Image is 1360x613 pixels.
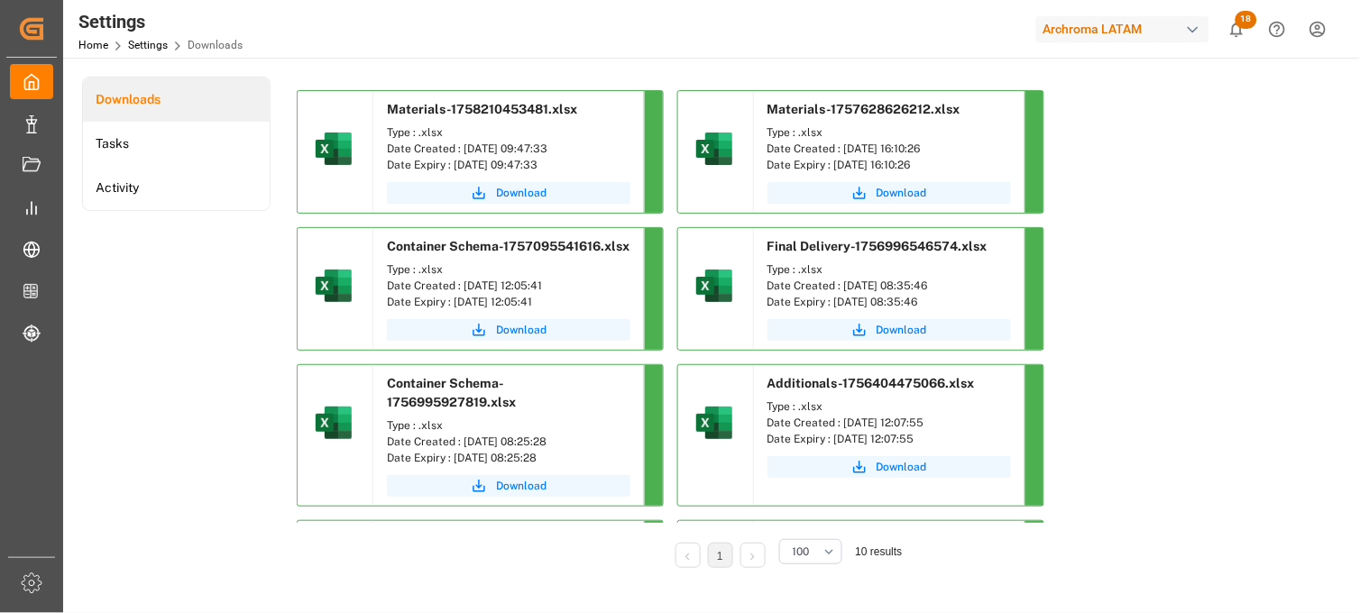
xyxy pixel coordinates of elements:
[767,398,1011,415] div: Type : .xlsx
[387,434,630,450] div: Date Created : [DATE] 08:25:28
[693,264,736,307] img: microsoft-excel-2019--v1.png
[693,401,736,444] img: microsoft-excel-2019--v1.png
[1036,12,1217,46] button: Archroma LATAM
[767,278,1011,294] div: Date Created : [DATE] 08:35:46
[387,319,630,341] button: Download
[693,127,736,170] img: microsoft-excel-2019--v1.png
[387,417,630,434] div: Type : .xlsx
[767,294,1011,310] div: Date Expiry : [DATE] 08:35:46
[793,544,810,560] span: 100
[387,141,630,157] div: Date Created : [DATE] 09:47:33
[496,478,547,494] span: Download
[78,8,243,35] div: Settings
[496,322,547,338] span: Download
[877,459,927,475] span: Download
[767,124,1011,141] div: Type : .xlsx
[740,543,766,568] li: Next Page
[387,102,577,116] span: Materials-1758210453481.xlsx
[387,376,516,409] span: Container Schema-1756995927819.xlsx
[717,550,723,563] a: 1
[708,543,733,568] li: 1
[312,264,355,307] img: microsoft-excel-2019--v1.png
[675,543,701,568] li: Previous Page
[387,450,630,466] div: Date Expiry : [DATE] 08:25:28
[496,185,547,201] span: Download
[767,456,1011,478] button: Download
[767,182,1011,204] button: Download
[387,261,630,278] div: Type : .xlsx
[1036,16,1209,42] div: Archroma LATAM
[128,39,168,51] a: Settings
[767,157,1011,173] div: Date Expiry : [DATE] 16:10:26
[387,294,630,310] div: Date Expiry : [DATE] 12:05:41
[1236,11,1257,29] span: 18
[387,278,630,294] div: Date Created : [DATE] 12:05:41
[387,182,630,204] button: Download
[387,157,630,173] div: Date Expiry : [DATE] 09:47:33
[767,102,960,116] span: Materials-1757628626212.xlsx
[387,475,630,497] button: Download
[83,122,270,166] a: Tasks
[312,401,355,444] img: microsoft-excel-2019--v1.png
[767,376,975,390] span: Additionals-1756404475066.xlsx
[767,431,1011,447] div: Date Expiry : [DATE] 12:07:55
[877,322,927,338] span: Download
[1257,9,1298,50] button: Help Center
[83,78,270,122] a: Downloads
[387,239,629,253] span: Container Schema-1757095541616.xlsx
[856,545,903,558] span: 10 results
[1217,9,1257,50] button: show 18 new notifications
[767,261,1011,278] div: Type : .xlsx
[877,185,927,201] span: Download
[779,539,842,564] button: open menu
[312,127,355,170] img: microsoft-excel-2019--v1.png
[767,319,1011,341] button: Download
[767,415,1011,431] div: Date Created : [DATE] 12:07:55
[767,239,988,253] span: Final Delivery-1756996546574.xlsx
[78,39,108,51] a: Home
[387,124,630,141] div: Type : .xlsx
[767,141,1011,157] div: Date Created : [DATE] 16:10:26
[83,166,270,210] a: Activity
